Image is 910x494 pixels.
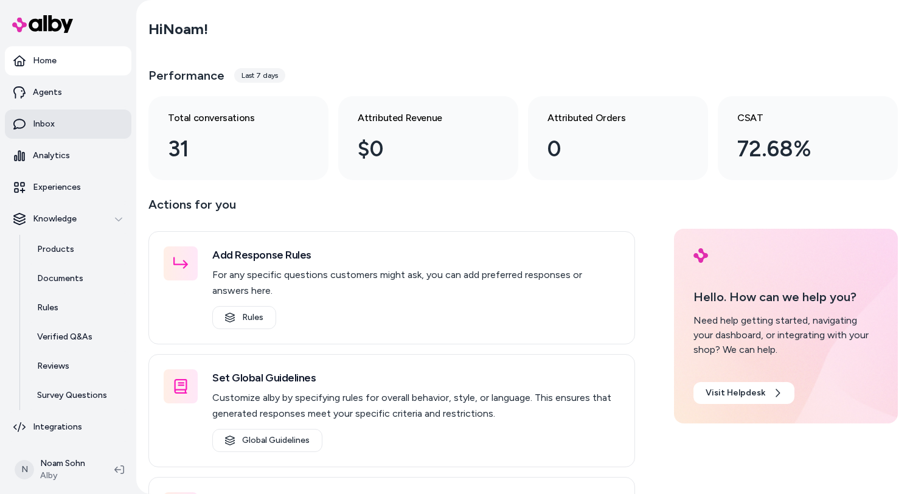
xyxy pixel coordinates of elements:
p: Home [33,55,57,67]
p: Experiences [33,181,81,193]
h3: Total conversations [168,111,290,125]
a: CSAT 72.68% [718,96,898,180]
p: Verified Q&As [37,331,92,343]
img: alby Logo [693,248,708,263]
button: NNoam SohnAlby [7,450,105,489]
a: Visit Helpdesk [693,382,794,404]
h3: Attributed Revenue [358,111,479,125]
div: $0 [358,133,479,165]
p: Rules [37,302,58,314]
div: 72.68% [737,133,859,165]
p: Reviews [37,360,69,372]
p: Survey Questions [37,389,107,402]
a: Inbox [5,110,131,139]
span: Alby [40,470,85,482]
a: Survey Questions [25,381,131,410]
div: Need help getting started, navigating your dashboard, or integrating with your shop? We can help. [693,313,878,357]
h3: Add Response Rules [212,246,620,263]
div: 31 [168,133,290,165]
p: Knowledge [33,213,77,225]
p: Actions for you [148,195,635,224]
h3: Set Global Guidelines [212,369,620,386]
a: Reviews [25,352,131,381]
h3: CSAT [737,111,859,125]
a: Attributed Orders 0 [528,96,708,180]
a: Integrations [5,412,131,442]
button: Knowledge [5,204,131,234]
a: Home [5,46,131,75]
h2: Hi Noam ! [148,20,208,38]
p: Inbox [33,118,55,130]
h3: Attributed Orders [547,111,669,125]
p: Products [37,243,74,256]
div: 0 [547,133,669,165]
p: Analytics [33,150,70,162]
a: Global Guidelines [212,429,322,452]
p: Hello. How can we help you? [693,288,878,306]
p: Noam Sohn [40,457,85,470]
a: Agents [5,78,131,107]
a: Products [25,235,131,264]
p: Documents [37,273,83,285]
p: Customize alby by specifying rules for overall behavior, style, or language. This ensures that ge... [212,390,620,422]
a: Total conversations 31 [148,96,328,180]
span: N [15,460,34,479]
a: Analytics [5,141,131,170]
a: Rules [25,293,131,322]
p: Agents [33,86,62,99]
a: Verified Q&As [25,322,131,352]
p: Integrations [33,421,82,433]
a: Attributed Revenue $0 [338,96,518,180]
p: For any specific questions customers might ask, you can add preferred responses or answers here. [212,267,620,299]
div: Last 7 days [234,68,285,83]
img: alby Logo [12,15,73,33]
a: Rules [212,306,276,329]
h3: Performance [148,67,224,84]
a: Experiences [5,173,131,202]
a: Documents [25,264,131,293]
